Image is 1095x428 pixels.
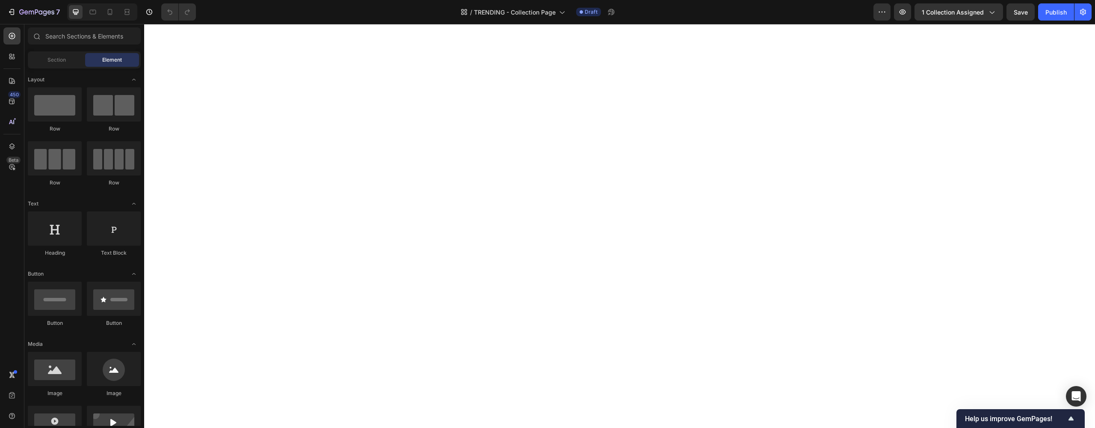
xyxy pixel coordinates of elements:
[585,8,598,16] span: Draft
[3,3,64,21] button: 7
[28,27,141,45] input: Search Sections & Elements
[1006,3,1035,21] button: Save
[1014,9,1028,16] span: Save
[127,337,141,351] span: Toggle open
[87,179,141,187] div: Row
[470,8,472,17] span: /
[28,319,82,327] div: Button
[87,389,141,397] div: Image
[127,73,141,86] span: Toggle open
[28,125,82,133] div: Row
[965,415,1066,423] span: Help us improve GemPages!
[28,76,44,83] span: Layout
[28,270,44,278] span: Button
[474,8,556,17] span: TRENDING - Collection Page
[87,125,141,133] div: Row
[144,24,1095,428] iframe: Design area
[127,197,141,211] span: Toggle open
[56,7,60,17] p: 7
[47,56,66,64] span: Section
[28,340,43,348] span: Media
[28,200,38,208] span: Text
[922,8,984,17] span: 1 collection assigned
[87,319,141,327] div: Button
[8,91,21,98] div: 450
[1066,386,1086,407] div: Open Intercom Messenger
[1038,3,1074,21] button: Publish
[28,249,82,257] div: Heading
[102,56,122,64] span: Element
[914,3,1003,21] button: 1 collection assigned
[965,413,1076,424] button: Show survey - Help us improve GemPages!
[161,3,196,21] div: Undo/Redo
[28,179,82,187] div: Row
[127,267,141,281] span: Toggle open
[28,389,82,397] div: Image
[6,157,21,163] div: Beta
[87,249,141,257] div: Text Block
[1045,8,1067,17] div: Publish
